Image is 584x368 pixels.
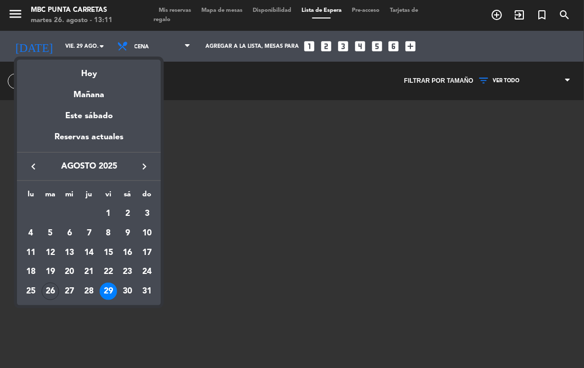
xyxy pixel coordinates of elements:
[22,244,40,262] div: 11
[137,205,157,224] td: 3 de agosto de 2025
[137,243,157,263] td: 17 de agosto de 2025
[21,263,41,282] td: 18 de agosto de 2025
[60,224,80,243] td: 6 de agosto de 2025
[61,244,78,262] div: 13
[61,263,78,281] div: 20
[99,189,118,205] th: viernes
[118,263,138,282] td: 23 de agosto de 2025
[21,205,99,224] td: AGO.
[43,160,135,173] span: agosto 2025
[99,205,118,224] td: 1 de agosto de 2025
[138,263,156,281] div: 24
[41,243,60,263] td: 12 de agosto de 2025
[60,282,80,301] td: 27 de agosto de 2025
[24,160,43,173] button: keyboard_arrow_left
[138,244,156,262] div: 17
[80,244,98,262] div: 14
[138,283,156,300] div: 31
[79,224,99,243] td: 7 de agosto de 2025
[137,224,157,243] td: 10 de agosto de 2025
[17,81,161,102] div: Mañana
[135,160,154,173] button: keyboard_arrow_right
[42,244,59,262] div: 12
[119,263,137,281] div: 23
[21,282,41,301] td: 25 de agosto de 2025
[99,243,118,263] td: 15 de agosto de 2025
[61,225,78,242] div: 6
[42,283,59,300] div: 26
[138,225,156,242] div: 10
[138,205,156,223] div: 3
[41,224,60,243] td: 5 de agosto de 2025
[99,282,118,301] td: 29 de agosto de 2025
[21,224,41,243] td: 4 de agosto de 2025
[42,263,59,281] div: 19
[27,160,40,173] i: keyboard_arrow_left
[79,243,99,263] td: 14 de agosto de 2025
[119,205,137,223] div: 2
[100,225,117,242] div: 8
[80,283,98,300] div: 28
[99,263,118,282] td: 22 de agosto de 2025
[99,224,118,243] td: 8 de agosto de 2025
[61,283,78,300] div: 27
[60,263,80,282] td: 20 de agosto de 2025
[41,263,60,282] td: 19 de agosto de 2025
[17,60,161,81] div: Hoy
[100,263,117,281] div: 22
[22,283,40,300] div: 25
[79,282,99,301] td: 28 de agosto de 2025
[118,205,138,224] td: 2 de agosto de 2025
[22,225,40,242] div: 4
[137,282,157,301] td: 31 de agosto de 2025
[42,225,59,242] div: 5
[100,205,117,223] div: 1
[137,189,157,205] th: domingo
[41,189,60,205] th: martes
[22,263,40,281] div: 18
[138,160,150,173] i: keyboard_arrow_right
[119,225,137,242] div: 9
[17,131,161,152] div: Reservas actuales
[118,189,138,205] th: sábado
[80,225,98,242] div: 7
[17,102,161,131] div: Este sábado
[60,189,80,205] th: miércoles
[79,189,99,205] th: jueves
[119,283,137,300] div: 30
[21,243,41,263] td: 11 de agosto de 2025
[21,189,41,205] th: lunes
[60,243,80,263] td: 13 de agosto de 2025
[41,282,60,301] td: 26 de agosto de 2025
[119,244,137,262] div: 16
[118,224,138,243] td: 9 de agosto de 2025
[118,243,138,263] td: 16 de agosto de 2025
[100,283,117,300] div: 29
[118,282,138,301] td: 30 de agosto de 2025
[100,244,117,262] div: 15
[79,263,99,282] td: 21 de agosto de 2025
[137,263,157,282] td: 24 de agosto de 2025
[80,263,98,281] div: 21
